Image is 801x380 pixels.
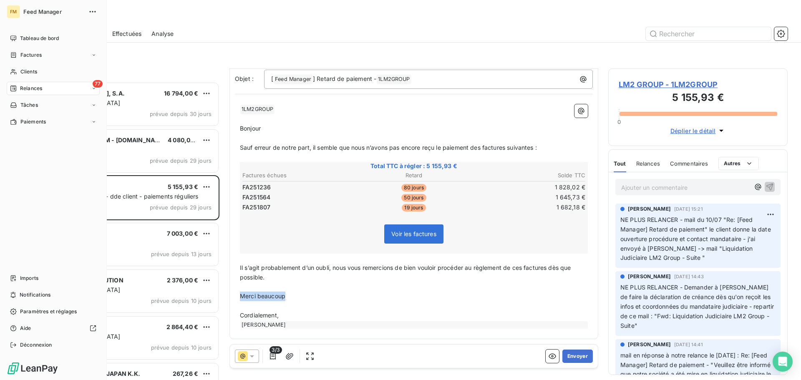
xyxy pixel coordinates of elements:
span: NE PLUS RELANCER - mail du 10/07 "Re: [Feed Manager] Retard de paiement" le client donne la date ... [620,216,773,262]
h3: 5 155,93 € [619,90,777,107]
span: 2 864,40 € [166,323,199,330]
span: prévue depuis 13 jours [151,251,212,257]
span: 19 jours [402,204,426,211]
span: 77 [93,80,103,88]
span: 2 376,00 € [167,277,199,284]
span: prévue depuis 29 jours [150,204,212,211]
div: FM [7,5,20,18]
span: 50 jours [401,194,426,201]
span: LM2 GROUP - 1LM2GROUP [619,79,777,90]
td: 1 682,18 € [472,203,586,212]
span: Cordialement, [240,312,279,319]
span: prévue depuis 30 jours [150,111,212,117]
span: [PERSON_NAME] [628,273,671,280]
span: 1LM2GROUP [240,105,275,114]
span: Notifications [20,291,50,299]
span: FA251236 [242,183,271,191]
span: Commentaires [670,160,708,167]
span: Paiements [20,118,46,126]
th: Factures échues [242,171,356,180]
div: grid [40,82,219,380]
span: NE PLUS RELANCER - Demander à [PERSON_NAME] de faire la déclaration de créance dès qu'on reçoit l... [620,284,776,329]
span: 3/3 [270,346,282,354]
td: 1 645,73 € [472,193,586,202]
span: Ne pas relancer - dde client - paiements réguliers [60,193,199,200]
span: Paramètres et réglages [20,308,77,315]
input: Rechercher [646,27,771,40]
span: ] Retard de paiement - [313,75,376,82]
span: Total TTC à régler : 5 155,93 € [241,162,587,170]
td: 1 828,02 € [472,183,586,192]
span: [DATE] 14:41 [674,342,703,347]
span: [PERSON_NAME] [628,341,671,348]
span: Factures [20,51,42,59]
span: prévue depuis 10 jours [151,297,212,304]
span: Tâches [20,101,38,109]
span: 4 080,00 € [168,136,200,143]
span: [DATE] 15:21 [674,206,703,211]
span: FA251807 [242,203,270,211]
span: Analyse [151,30,174,38]
span: 80 jours [401,184,426,191]
span: Clients [20,68,37,75]
span: Feed Manager [23,8,83,15]
span: Déplier le détail [670,126,716,135]
span: Imports [20,274,38,282]
span: [ [271,75,273,82]
button: Autres [718,157,759,170]
span: prévue depuis 10 jours [151,344,212,351]
span: Déconnexion [20,341,52,349]
span: 5 155,93 € [168,183,199,190]
img: Logo LeanPay [7,362,58,375]
span: Il s’agit probablement d’un oubli, nous vous remercions de bien vouloir procéder au règlement de ... [240,264,573,281]
div: Open Intercom Messenger [773,352,793,372]
button: Déplier le détail [668,126,728,136]
th: Solde TTC [472,171,586,180]
span: [DATE] 14:43 [674,274,704,279]
button: Envoyer [562,350,593,363]
span: Feed Manager [274,75,312,84]
span: Aide [20,325,31,332]
th: Retard [357,171,471,180]
span: 1LM2GROUP [377,75,411,84]
span: Effectuées [112,30,142,38]
span: Tableau de bord [20,35,59,42]
span: Objet : [235,75,254,82]
span: Sauf erreur de notre part, il semble que nous n’avons pas encore reçu le paiement des factures su... [240,144,537,151]
span: Merci beaucoup [240,292,285,299]
span: 267,26 € [173,370,198,377]
span: Relances [20,85,42,92]
span: [PERSON_NAME] [628,205,671,213]
span: Voir les factures [391,230,436,237]
a: Aide [7,322,100,335]
span: Tout [614,160,626,167]
span: prévue depuis 29 jours [150,157,212,164]
span: 16 794,00 € [164,90,198,97]
span: SARL BETHAPRIM - [DOMAIN_NAME] [59,136,166,143]
span: Bonjour [240,125,261,132]
span: Relances [636,160,660,167]
span: 0 [617,118,621,125]
span: 7 003,00 € [167,230,199,237]
span: FA251564 [242,193,270,201]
